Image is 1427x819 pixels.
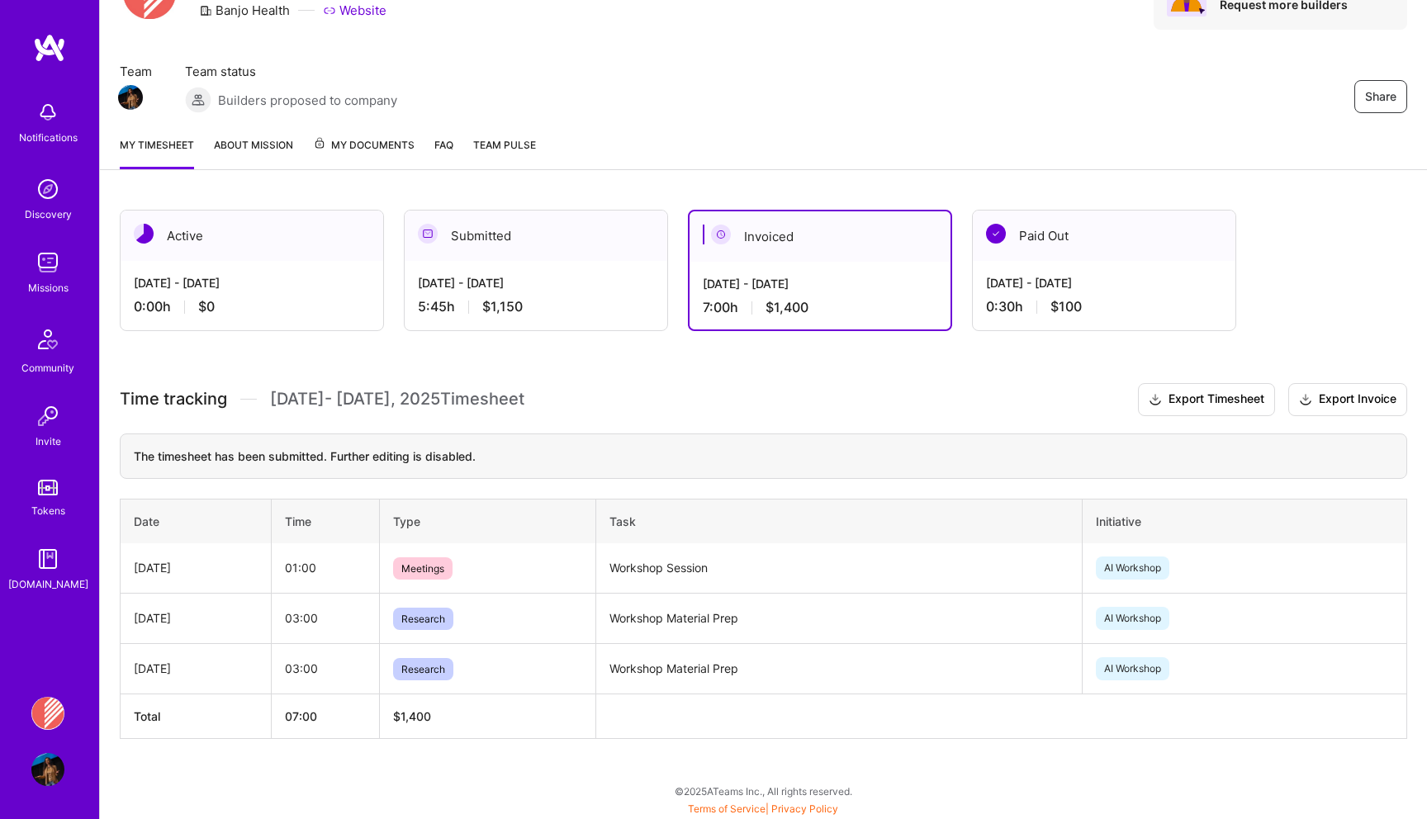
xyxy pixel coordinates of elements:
span: $100 [1050,298,1082,315]
div: Invoiced [690,211,951,262]
th: Task [596,499,1083,543]
a: User Avatar [27,753,69,786]
td: Workshop Material Prep [596,643,1083,694]
span: $1,400 [766,299,808,316]
div: Tokens [31,502,65,519]
a: Team Member Avatar [120,83,141,111]
button: Export Invoice [1288,383,1407,416]
span: My Documents [313,136,415,154]
button: Share [1354,80,1407,113]
div: Banjo Health [199,2,290,19]
span: Time tracking [120,389,227,409]
span: Research [393,608,453,630]
div: Active [121,211,383,261]
button: Export Timesheet [1138,383,1275,416]
span: AI Workshop [1096,556,1169,580]
a: Website [323,2,386,19]
div: [DATE] [134,609,258,627]
div: [DATE] [134,660,258,677]
div: [DATE] [134,559,258,576]
a: Privacy Policy [771,802,838,815]
div: Notifications [19,129,78,146]
td: 01:00 [272,543,380,594]
td: 03:00 [272,593,380,643]
a: Terms of Service [688,802,766,815]
div: [DATE] - [DATE] [418,274,654,291]
span: Research [393,658,453,680]
span: Builders proposed to company [218,92,397,109]
span: Share [1365,88,1396,105]
a: About Mission [214,136,293,169]
span: [DATE] - [DATE] , 2025 Timesheet [270,389,524,409]
span: AI Workshop [1096,607,1169,630]
img: guide book [31,542,64,575]
img: tokens [38,480,58,495]
img: Banjo Health: AI Coding Tools Enablement Workshop [31,697,64,730]
img: Active [134,224,154,244]
img: teamwork [31,246,64,279]
span: AI Workshop [1096,657,1169,680]
i: icon CompanyGray [199,4,212,17]
div: 5:45 h [418,298,654,315]
img: discovery [31,173,64,206]
a: My timesheet [120,136,194,169]
span: | [688,802,838,815]
span: Team Pulse [473,139,536,151]
img: Invoiced [711,225,731,244]
img: logo [33,33,66,63]
th: Date [121,499,272,543]
th: Type [380,499,596,543]
div: 7:00 h [703,299,937,316]
img: User Avatar [31,753,64,786]
div: Discovery [25,206,72,223]
div: [DATE] - [DATE] [986,274,1222,291]
th: Total [121,694,272,738]
img: Builders proposed to company [185,87,211,113]
div: Invite [36,433,61,450]
div: 0:00 h [134,298,370,315]
div: Missions [28,279,69,296]
span: $0 [198,298,215,315]
th: $1,400 [380,694,596,738]
a: FAQ [434,136,453,169]
span: Team [120,63,152,80]
div: [DATE] - [DATE] [134,274,370,291]
div: [DOMAIN_NAME] [8,575,88,593]
a: Banjo Health: AI Coding Tools Enablement Workshop [27,697,69,730]
div: The timesheet has been submitted. Further editing is disabled. [120,433,1407,479]
div: 0:30 h [986,298,1222,315]
a: Team Pulse [473,136,536,169]
img: Paid Out [986,224,1006,244]
a: My Documents [313,136,415,169]
div: © 2025 ATeams Inc., All rights reserved. [99,770,1427,812]
td: Workshop Session [596,543,1083,594]
div: [DATE] - [DATE] [703,275,937,292]
th: 07:00 [272,694,380,738]
img: bell [31,96,64,129]
th: Time [272,499,380,543]
div: Submitted [405,211,667,261]
th: Initiative [1083,499,1407,543]
i: icon Download [1299,391,1312,409]
span: Meetings [393,557,453,580]
span: $1,150 [482,298,523,315]
img: Community [28,320,68,359]
img: Invite [31,400,64,433]
span: Team status [185,63,397,80]
img: Team Member Avatar [118,85,143,110]
img: Submitted [418,224,438,244]
div: Paid Out [973,211,1235,261]
td: Workshop Material Prep [596,593,1083,643]
td: 03:00 [272,643,380,694]
i: icon Download [1149,391,1162,409]
div: Community [21,359,74,376]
